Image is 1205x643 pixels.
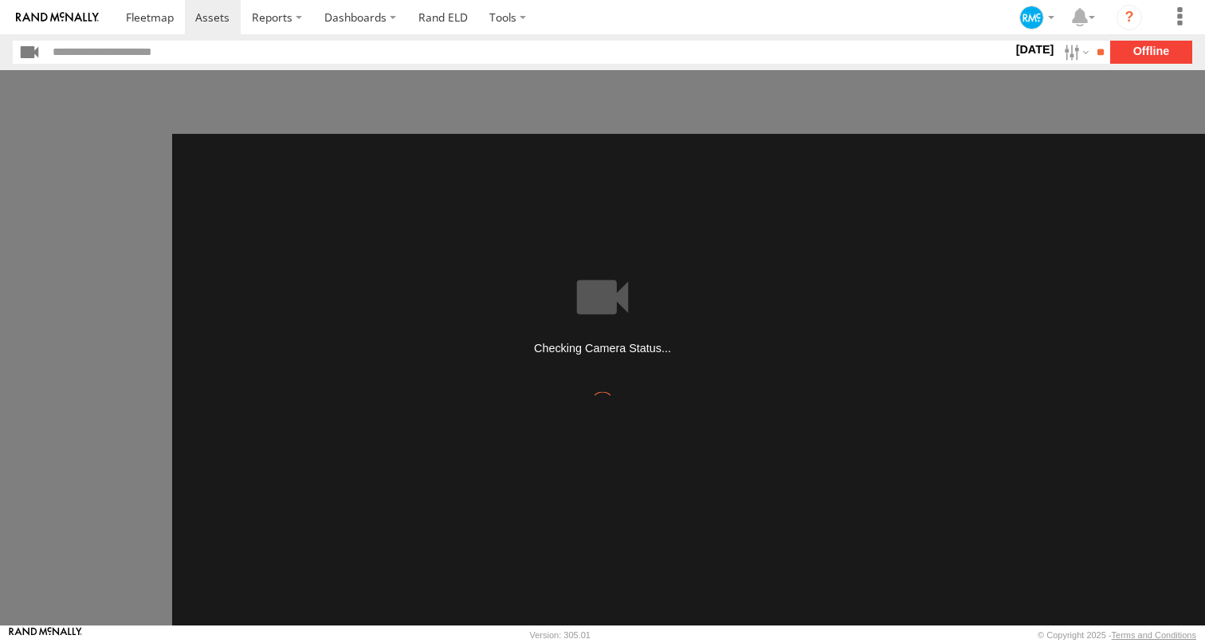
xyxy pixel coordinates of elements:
[1014,6,1060,29] div: Demo Account
[1058,41,1092,64] label: Search Filter Options
[1012,41,1057,58] label: [DATE]
[530,630,591,640] div: Version: 305.01
[1038,630,1196,640] div: © Copyright 2025 -
[16,12,99,23] img: rand-logo.svg
[9,627,82,643] a: Visit our Website
[1112,630,1196,640] a: Terms and Conditions
[1117,5,1142,30] i: ?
